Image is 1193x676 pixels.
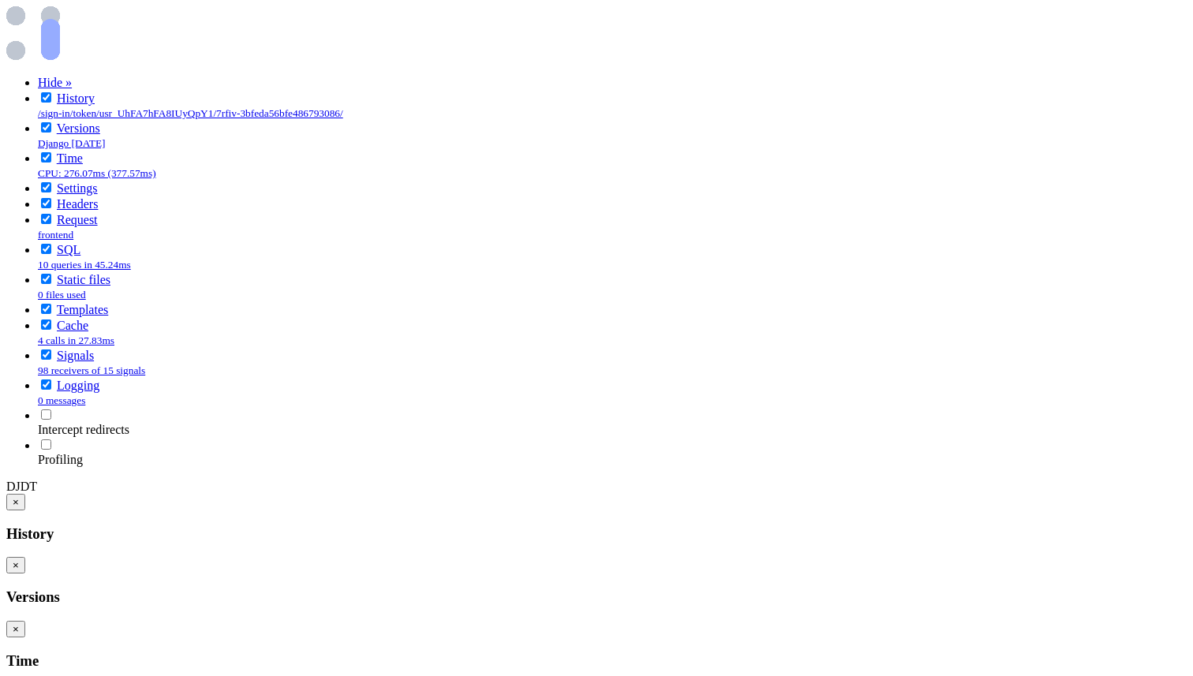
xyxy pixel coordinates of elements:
[6,6,1187,63] div: loading spinner
[41,92,51,103] input: Disable for next and successive requests
[38,423,1187,437] div: Intercept redirects
[6,557,25,573] button: ×
[38,229,73,241] small: frontend
[38,137,106,149] small: Django [DATE]
[38,121,106,149] a: VersionsDjango [DATE]
[41,379,51,390] input: Disable for next and successive requests
[38,319,114,346] a: Cache4 calls in 27.83ms
[6,480,1187,494] div: Show toolbar
[41,198,51,208] input: Disable for next and successive requests
[38,107,343,119] small: /sign-in/token/usr_UhFA7hFA8IUyQpY1/7rfiv-3bfeda56bfe486793086/
[38,289,86,301] small: 0 files used
[41,244,51,254] input: Disable for next and successive requests
[41,409,51,420] input: Enable for next and successive requests
[38,243,131,271] a: SQL10 queries in 45.24ms
[57,197,98,211] a: Headers
[38,334,114,346] small: 4 calls in 27.83ms
[38,92,343,119] a: History/sign-in/token/usr_UhFA7hFA8IUyQpY1/7rfiv-3bfeda56bfe486793086/
[6,6,60,60] img: Loading...
[6,588,1187,606] h3: Versions
[38,349,145,376] a: Signals98 receivers of 15 signals
[38,213,98,241] a: Requestfrontend
[38,151,156,179] a: TimeCPU: 276.07ms (377.57ms)
[41,304,51,314] input: Disable for next and successive requests
[41,349,51,360] input: Disable for next and successive requests
[41,214,51,224] input: Disable for next and successive requests
[38,259,131,271] small: 10 queries in 45.24ms
[38,379,99,406] a: Logging0 messages
[6,621,25,637] button: ×
[16,480,21,493] span: J
[38,453,1187,467] div: Profiling
[41,439,51,450] input: Enable for next and successive requests
[6,525,1187,543] h3: History
[41,182,51,192] input: Disable for next and successive requests
[41,122,51,133] input: Disable for next and successive requests
[38,167,156,179] small: CPU: 276.07ms (377.57ms)
[38,364,145,376] small: 98 receivers of 15 signals
[41,319,51,330] input: Disable for next and successive requests
[38,76,72,89] a: Hide »
[38,273,110,301] a: Static files0 files used
[57,181,98,195] a: Settings
[41,274,51,284] input: Disable for next and successive requests
[38,394,85,406] small: 0 messages
[57,303,109,316] a: Templates
[6,652,1187,670] h3: Time
[6,480,16,493] span: D
[41,152,51,162] input: Disable for next and successive requests
[6,494,25,510] button: ×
